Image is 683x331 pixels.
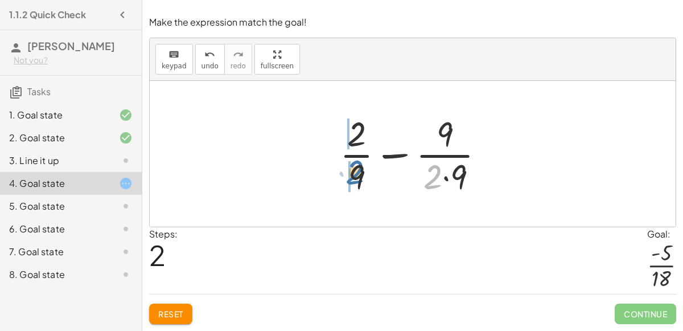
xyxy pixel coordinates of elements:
[9,108,101,122] div: 1. Goal state
[149,228,178,240] label: Steps:
[162,62,187,70] span: keypad
[9,268,101,281] div: 8. Goal state
[9,199,101,213] div: 5. Goal state
[149,304,192,324] button: Reset
[27,39,115,52] span: [PERSON_NAME]
[168,48,179,62] i: keyboard
[233,48,244,62] i: redo
[195,44,225,75] button: undoundo
[14,55,133,66] div: Not you?
[119,268,133,281] i: Task not started.
[9,177,101,190] div: 4. Goal state
[149,16,676,29] p: Make the expression match the goal!
[155,44,193,75] button: keyboardkeypad
[9,245,101,259] div: 7. Goal state
[9,8,86,22] h4: 1.1.2 Quick Check
[119,108,133,122] i: Task finished and correct.
[204,48,215,62] i: undo
[119,245,133,259] i: Task not started.
[647,227,676,241] div: Goal:
[231,62,246,70] span: redo
[158,309,183,319] span: Reset
[224,44,252,75] button: redoredo
[254,44,300,75] button: fullscreen
[9,222,101,236] div: 6. Goal state
[27,85,51,97] span: Tasks
[149,238,166,272] span: 2
[9,131,101,145] div: 2. Goal state
[119,154,133,167] i: Task not started.
[9,154,101,167] div: 3. Line it up
[119,131,133,145] i: Task finished and correct.
[119,199,133,213] i: Task not started.
[119,177,133,190] i: Task started.
[261,62,294,70] span: fullscreen
[201,62,219,70] span: undo
[119,222,133,236] i: Task not started.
